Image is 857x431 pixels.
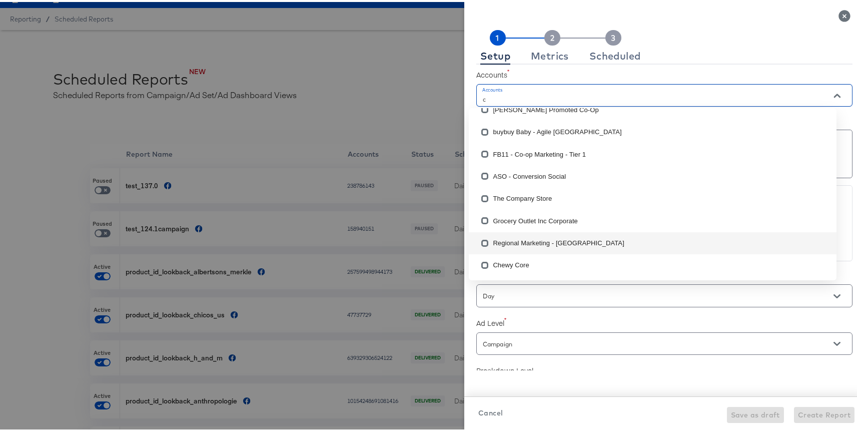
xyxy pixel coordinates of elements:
[474,405,507,417] button: Cancel
[531,50,569,58] div: Metrics
[469,208,836,230] li: Grocery Outlet Inc Corporate
[589,50,641,58] div: Scheduled
[469,186,836,208] li: The Company Store
[476,316,852,326] label: Ad Level
[469,141,836,163] li: FB11 - Co-op Marketing - Tier 1
[829,334,844,349] button: Open
[469,230,836,252] li: Regional Marketing - [GEOGRAPHIC_DATA]
[480,50,510,58] div: Setup
[469,163,836,185] li: ASO - Conversion Social
[478,405,503,417] span: Cancel
[469,97,836,119] li: [PERSON_NAME] Promoted Co-Op
[829,287,844,302] button: Open
[476,68,852,78] label: Accounts
[469,252,836,274] li: Chewy Core
[829,86,844,101] button: Close
[469,119,836,141] li: buybuy Baby - Agile [GEOGRAPHIC_DATA]
[476,363,852,373] label: Breakdown Level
